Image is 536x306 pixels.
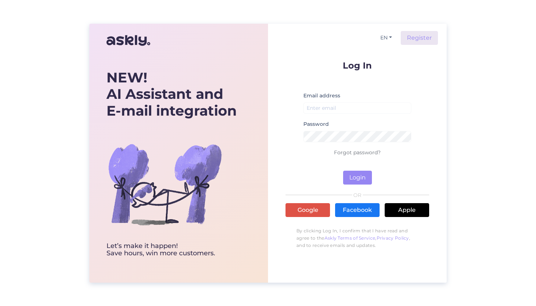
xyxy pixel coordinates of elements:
input: Enter email [303,102,411,114]
p: Log In [286,61,429,70]
a: Facebook [335,203,380,217]
button: Login [343,171,372,185]
a: Privacy Policy [377,235,409,241]
label: Email address [303,92,340,100]
a: Forgot password? [334,149,381,156]
a: Apple [385,203,429,217]
div: AI Assistant and E-mail integration [106,69,237,119]
a: Google [286,203,330,217]
label: Password [303,120,329,128]
button: EN [377,32,395,43]
a: Askly Terms of Service [325,235,376,241]
img: bg-askly [106,126,223,243]
b: NEW! [106,69,147,86]
div: Let’s make it happen! Save hours, win more customers. [106,243,237,257]
span: OR [352,193,363,198]
img: Askly [106,32,150,49]
a: Register [401,31,438,45]
p: By clicking Log In, I confirm that I have read and agree to the , , and to receive emails and upd... [286,224,429,253]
